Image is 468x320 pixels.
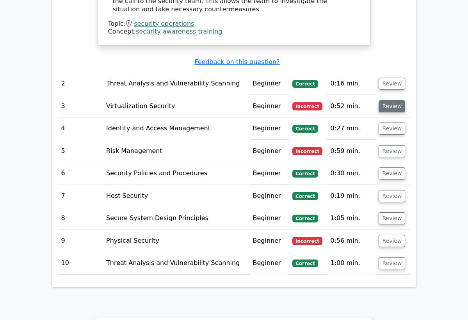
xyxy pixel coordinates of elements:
td: Host Security [103,185,249,207]
div: Concept: [108,28,360,36]
button: Review [379,78,405,90]
td: Beginner [250,162,290,185]
td: Beginner [250,117,290,140]
td: Beginner [250,73,290,95]
span: Incorrect [292,102,322,110]
td: Beginner [250,140,290,162]
td: 0:30 min. [327,162,375,185]
button: Review [379,145,405,157]
span: Incorrect [292,147,322,155]
button: Review [379,167,405,180]
button: Review [379,123,405,135]
td: Physical Security [103,230,249,252]
span: Correct [292,192,318,200]
span: Correct [292,80,318,88]
td: 0:59 min. [327,140,375,162]
td: 8 [58,207,103,229]
td: 1:05 min. [327,207,375,229]
td: Threat Analysis and Vulnerability Scanning [103,252,249,274]
td: Secure System Design Principles [103,207,249,229]
span: Correct [292,215,318,222]
button: Review [379,190,405,202]
td: 1:00 min. [327,252,375,274]
td: 6 [58,162,103,185]
td: 0:19 min. [327,185,375,207]
td: 4 [58,117,103,140]
td: 5 [58,140,103,162]
button: Review [379,257,405,269]
td: Security Policies and Procedures [103,162,249,185]
td: 9 [58,230,103,252]
td: Beginner [250,252,290,274]
td: 0:16 min. [327,73,375,95]
td: Virtualization Security [103,95,249,117]
button: Review [379,212,405,224]
td: Risk Management [103,140,249,162]
td: Identity and Access Management [103,117,249,140]
a: security awareness training [136,28,222,35]
td: Threat Analysis and Vulnerability Scanning [103,73,249,95]
div: Topic: [108,20,360,28]
button: Review [379,100,405,112]
td: 7 [58,185,103,207]
td: 3 [58,95,103,117]
a: Feedback on this question? [194,58,279,66]
span: Correct [292,170,318,178]
td: Beginner [250,230,290,252]
td: 0:56 min. [327,230,375,252]
td: Beginner [250,95,290,117]
span: Incorrect [292,237,322,245]
span: Correct [292,125,318,133]
span: Correct [292,260,318,267]
td: 0:27 min. [327,117,375,140]
td: Beginner [250,207,290,229]
td: 10 [58,252,103,274]
a: security operations [134,20,194,27]
td: Beginner [250,185,290,207]
td: 0:52 min. [327,95,375,117]
td: 2 [58,73,103,95]
button: Review [379,235,405,247]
